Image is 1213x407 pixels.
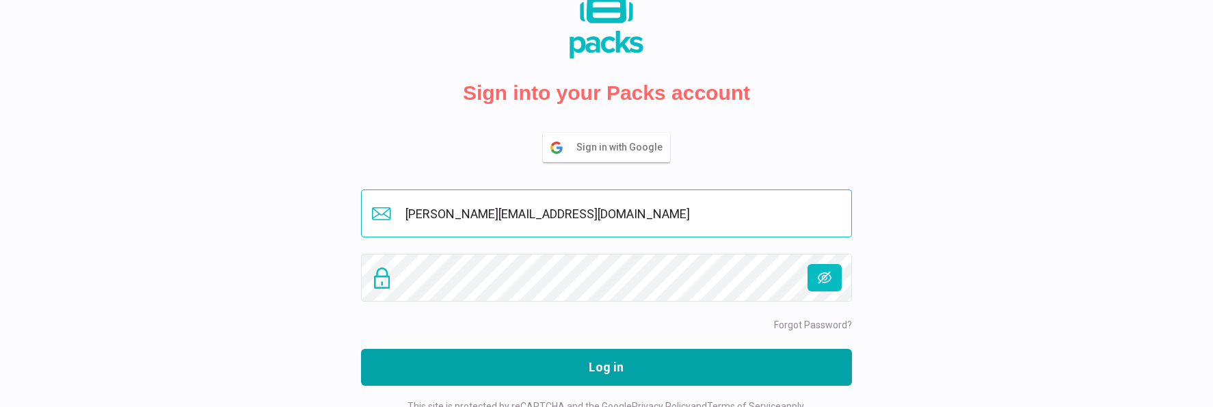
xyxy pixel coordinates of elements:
[361,349,852,386] button: Log in
[361,189,852,237] input: Email address
[576,133,669,161] span: Sign in with Google
[774,319,852,330] a: Forgot Password?
[543,133,670,162] button: Sign in with Google
[463,81,750,105] h2: Sign into your Packs account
